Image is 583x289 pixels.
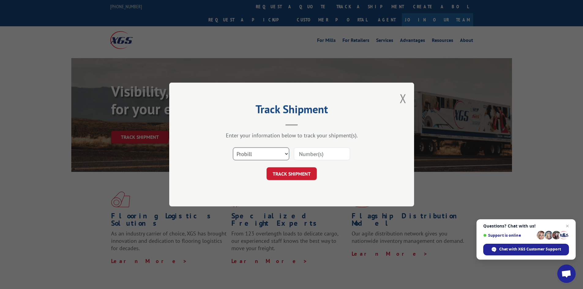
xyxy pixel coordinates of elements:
input: Number(s) [294,147,350,160]
button: Close modal [400,90,406,106]
div: Chat with XGS Customer Support [483,244,569,255]
span: Close chat [564,222,571,230]
span: Support is online [483,233,535,238]
span: Questions? Chat with us! [483,224,569,228]
h2: Track Shipment [200,105,383,117]
div: Enter your information below to track your shipment(s). [200,132,383,139]
button: TRACK SHIPMENT [267,167,317,180]
span: Chat with XGS Customer Support [499,246,561,252]
div: Open chat [557,265,576,283]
